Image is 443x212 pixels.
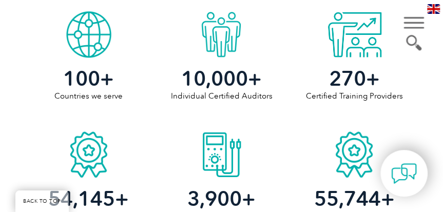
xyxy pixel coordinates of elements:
[288,70,421,87] h2: +
[329,66,366,91] span: 270
[63,66,100,91] span: 100
[22,190,155,207] h2: +
[314,186,381,211] span: 55,744
[22,90,155,111] p: Countries we serve
[155,90,288,111] p: Individual Certified Auditors
[181,66,248,91] span: 10,000
[15,190,69,212] a: BACK TO TOP
[427,4,440,14] img: en
[22,70,155,87] h2: +
[391,161,417,186] img: contact-chat.png
[288,190,421,207] h2: +
[288,90,421,111] p: Certified Training Providers
[48,186,115,211] span: 54,145
[155,190,288,207] h2: +
[187,186,242,211] span: 3,900
[155,70,288,87] h2: +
